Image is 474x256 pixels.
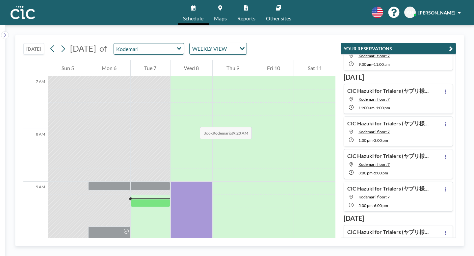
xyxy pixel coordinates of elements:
span: Book at [200,127,252,139]
h4: CIC Hazuki for Trialers (ヤプリ様） [347,229,430,235]
span: 3:00 PM [358,170,373,175]
b: 9:20 AM [233,131,248,136]
button: [DATE] [23,43,44,55]
input: Search for option [229,44,236,53]
div: 8 AM [23,129,48,182]
div: Mon 6 [88,60,130,76]
span: Kodemari, floor: 7 [358,53,390,58]
div: 7 AM [23,76,48,129]
span: - [373,203,374,208]
span: Kodemari, floor: 7 [358,129,390,134]
div: Tue 7 [131,60,170,76]
h4: CIC Hazuki for Trialers (ヤプリ様） [347,88,430,94]
input: Kodemari [114,43,177,54]
div: Search for option [190,43,247,54]
img: organization-logo [11,6,35,19]
span: 1:00 PM [376,105,390,110]
span: Kodemari, floor: 7 [358,162,390,167]
span: 5:00 PM [358,203,373,208]
span: - [375,105,376,110]
span: [PERSON_NAME] [418,10,455,15]
span: - [373,170,374,175]
span: Schedule [183,16,203,21]
span: 11:00 AM [358,105,375,110]
span: Maps [214,16,227,21]
span: WEEKLY VIEW [191,44,228,53]
span: [DATE] [70,43,96,53]
span: of [99,43,107,54]
span: 1:00 PM [358,138,373,143]
div: Sat 11 [294,60,335,76]
span: - [372,62,374,67]
h4: CIC Hazuki for Trialers (ヤプリ様） [347,185,430,192]
div: Sun 5 [48,60,88,76]
span: Kodemari, floor: 7 [358,194,390,199]
span: - [373,138,374,143]
span: 11:00 AM [374,62,390,67]
div: Thu 9 [213,60,253,76]
span: 6:00 PM [374,203,388,208]
span: Other sites [266,16,291,21]
span: AH [407,10,413,15]
h4: CIC Hazuki for Trialers (ヤプリ様） [347,153,430,159]
b: Kodemari [213,131,230,136]
h3: [DATE] [344,73,453,81]
h4: CIC Hazuki for Trialers (ヤプリ様） [347,120,430,127]
span: 9:00 AM [358,62,372,67]
div: 9 AM [23,182,48,234]
span: Reports [237,16,255,21]
h3: [DATE] [344,214,453,222]
span: 5:00 PM [374,170,388,175]
div: Fri 10 [253,60,294,76]
div: Wed 8 [171,60,213,76]
span: Kodemari, floor: 7 [358,97,390,102]
button: YOUR RESERVATIONS [341,43,456,54]
span: 3:00 PM [374,138,388,143]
